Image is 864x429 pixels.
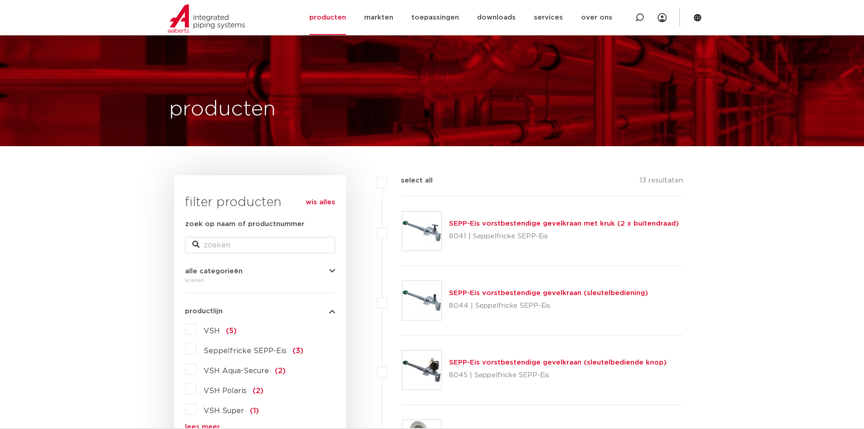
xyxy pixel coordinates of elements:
[185,268,335,275] button: alle categorieën
[449,229,679,244] p: 8041 | Seppelfricke SEPP-Eis
[658,8,667,28] div: my IPS
[185,219,304,230] label: zoek op naam of productnummer
[387,175,433,186] label: select all
[185,275,335,286] div: kranen
[253,387,264,394] span: (2)
[204,367,269,375] span: VSH Aqua-Secure
[449,359,667,366] a: SEPP-Eis vorstbestendige gevelkraan (sleutelbediende knop)
[185,308,335,315] button: productlijn
[449,220,679,227] a: SEPP-Eis vorstbestendige gevelkraan met kruk (2 x buitendraad)
[204,347,287,355] span: Seppelfricke SEPP-Eis
[402,212,441,251] img: Thumbnail for SEPP-Eis vorstbestendige gevelkraan met kruk (2 x buitendraad)
[204,407,244,414] span: VSH Super
[402,281,441,320] img: Thumbnail for SEPP-Eis vorstbestendige gevelkraan (sleutelbediening)
[293,347,303,355] span: (3)
[169,95,276,124] h1: producten
[185,193,335,212] h3: filter producten
[449,290,648,296] a: SEPP-Eis vorstbestendige gevelkraan (sleutelbediening)
[402,350,441,390] img: Thumbnail for SEPP-Eis vorstbestendige gevelkraan (sleutelbediende knop)
[185,268,243,275] span: alle categorieën
[226,327,237,335] span: (5)
[306,197,335,208] a: wis alles
[449,299,648,313] p: 8044 | Seppelfricke SEPP-Eis
[639,175,683,189] p: 13 resultaten
[449,368,667,383] p: 8045 | Seppelfricke SEPP-Eis
[250,407,259,414] span: (1)
[185,308,223,315] span: productlijn
[204,327,220,335] span: VSH
[185,237,335,253] input: zoeken
[204,387,247,394] span: VSH Polaris
[275,367,286,375] span: (2)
